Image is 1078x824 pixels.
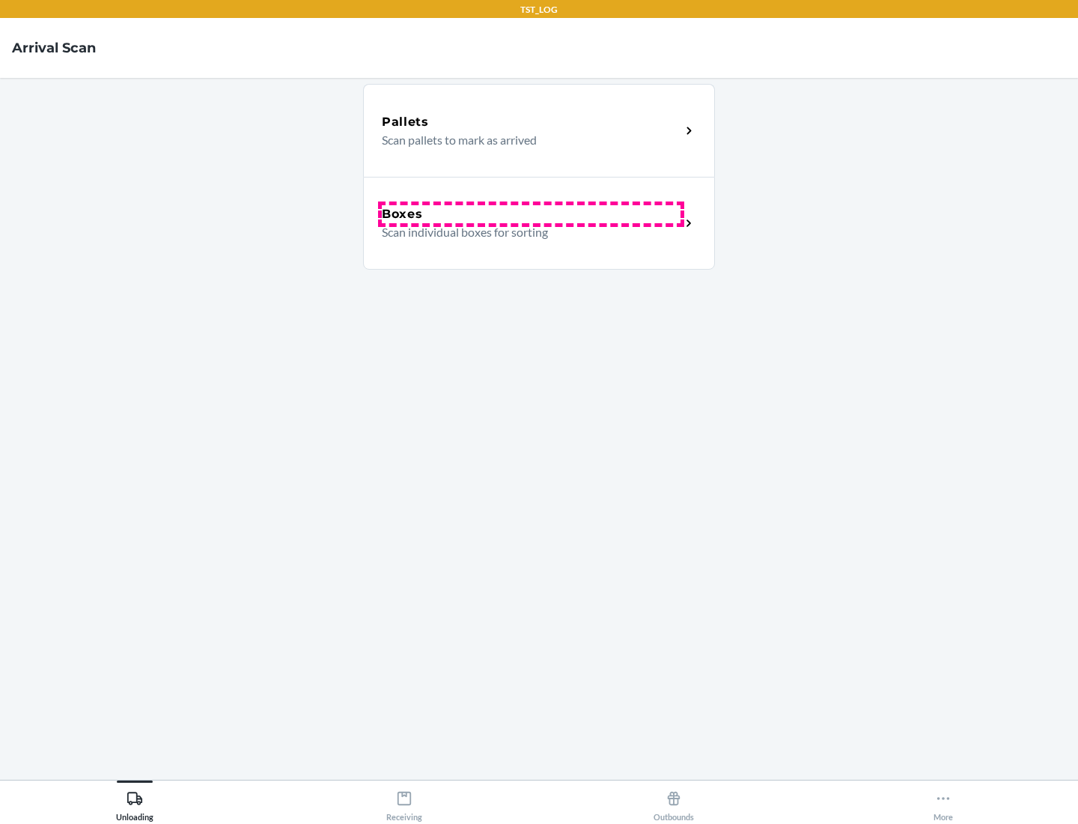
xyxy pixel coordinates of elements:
[654,784,694,822] div: Outbounds
[808,781,1078,822] button: More
[386,784,422,822] div: Receiving
[363,84,715,177] a: PalletsScan pallets to mark as arrived
[363,177,715,270] a: BoxesScan individual boxes for sorting
[12,38,96,58] h4: Arrival Scan
[382,223,669,241] p: Scan individual boxes for sorting
[116,784,153,822] div: Unloading
[269,781,539,822] button: Receiving
[382,113,429,131] h5: Pallets
[520,3,558,16] p: TST_LOG
[934,784,953,822] div: More
[539,781,808,822] button: Outbounds
[382,131,669,149] p: Scan pallets to mark as arrived
[382,205,423,223] h5: Boxes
